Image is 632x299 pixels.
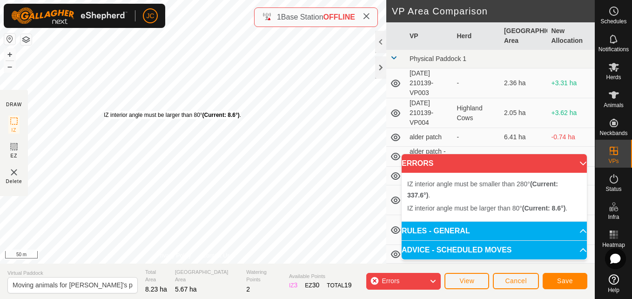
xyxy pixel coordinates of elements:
span: IZ interior angle must be larger than 80° . [407,204,567,212]
span: Heatmap [602,242,625,248]
td: +3.62 ha [547,98,595,128]
a: Privacy Policy [156,251,191,260]
button: View [444,273,489,289]
div: - [457,152,497,162]
img: Gallagher Logo [11,7,128,24]
span: Save [557,277,573,285]
span: ADVICE - SCHEDULED MOVES [402,246,511,254]
button: Cancel [493,273,539,289]
h2: VP Area Comparison [392,6,595,17]
th: Herd [453,22,500,50]
span: OFFLINE [323,13,355,21]
span: IZ interior angle must be smaller than 280° . [407,180,558,199]
span: [GEOGRAPHIC_DATA] Area [175,268,239,284]
td: 6.41 ha [500,128,548,147]
span: 1 [277,13,281,21]
button: – [4,61,15,72]
span: 3 [294,281,298,289]
td: [DATE] 210139-VP004 [406,98,453,128]
span: 30 [312,281,320,289]
div: - [457,78,497,88]
span: Notifications [598,47,629,52]
div: TOTAL [327,280,351,290]
span: RULES - GENERAL [402,227,470,235]
button: Reset Map [4,34,15,45]
p-accordion-header: ERRORS [402,154,587,173]
div: - [457,132,497,142]
td: 9.24 ha [500,147,548,167]
p-accordion-header: ADVICE - SCHEDULED MOVES [402,241,587,259]
span: Base Station [281,13,323,21]
span: Available Points [289,272,352,280]
button: + [4,49,15,60]
span: VPs [608,158,619,164]
span: Infra [608,214,619,220]
span: Animals [604,102,624,108]
th: [GEOGRAPHIC_DATA] Area [500,22,548,50]
div: IZ [289,280,297,290]
div: EZ [305,280,319,290]
span: 19 [344,281,352,289]
td: -3.57 ha [547,147,595,167]
div: IZ interior angle must be larger than 80° . [104,111,241,119]
button: Save [543,273,587,289]
a: Help [595,271,632,297]
span: Physical Paddock 1 [410,55,466,62]
span: Neckbands [599,130,627,136]
span: Schedules [600,19,626,24]
span: 8.23 ha [145,285,167,293]
div: DRAW [6,101,22,108]
span: View [459,277,474,285]
td: 2.36 ha [500,68,548,98]
p-accordion-header: RULES - GENERAL [402,222,587,240]
span: Cancel [505,277,527,285]
span: EZ [11,152,18,159]
td: alder patch [406,128,453,147]
div: Highland Cows [457,103,497,123]
span: Help [608,287,619,293]
span: Virtual Paddock [7,269,138,277]
span: JC [146,11,154,21]
th: VP [406,22,453,50]
button: Map Layers [20,34,32,45]
td: -0.74 ha [547,128,595,147]
span: Watering Points [246,268,282,284]
span: ERRORS [402,160,433,167]
span: Errors [382,277,399,285]
td: alder patch - move [406,147,453,167]
span: 5.67 ha [175,285,197,293]
td: [DATE] 210139-VP003 [406,68,453,98]
td: +3.31 ha [547,68,595,98]
b: (Current: 8.6°) [522,204,566,212]
span: 2 [246,285,250,293]
span: Status [605,186,621,192]
img: VP [8,167,20,178]
span: Herds [606,75,621,80]
p-accordion-content: ERRORS [402,173,587,221]
td: 2.05 ha [500,98,548,128]
span: IZ [12,127,17,134]
span: Delete [6,178,22,185]
b: (Current: 8.6°) [202,112,240,118]
a: Contact Us [202,251,230,260]
th: New Allocation [547,22,595,50]
span: Total Area [145,268,168,284]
